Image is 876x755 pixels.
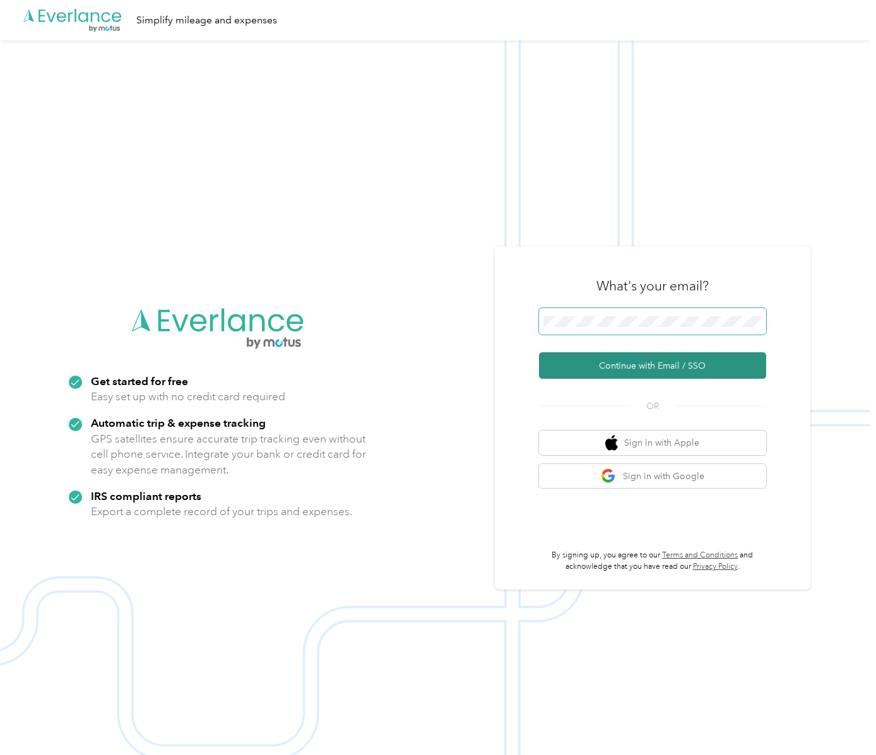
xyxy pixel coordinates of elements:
p: Easy set up with no credit card required [91,389,285,405]
p: GPS satellites ensure accurate trip tracking even without cell phone service. Integrate your bank... [91,431,367,478]
strong: Get started for free [91,374,188,388]
strong: IRS compliant reports [91,489,201,502]
img: apple logo [605,435,618,451]
img: google logo [601,468,617,484]
a: Privacy Policy [693,562,738,571]
span: OR [630,400,675,413]
strong: Automatic trip & expense tracking [91,416,266,429]
button: Continue with Email / SSO [539,352,766,379]
p: Export a complete record of your trips and expenses. [91,504,352,520]
h3: What's your email? [596,277,709,295]
button: google logoSign in with Google [539,464,766,489]
button: apple logoSign in with Apple [539,431,766,455]
p: By signing up, you agree to our and acknowledge that you have read our . [539,550,766,572]
div: Simplify mileage and expenses [136,13,277,28]
a: Terms and Conditions [662,550,738,560]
